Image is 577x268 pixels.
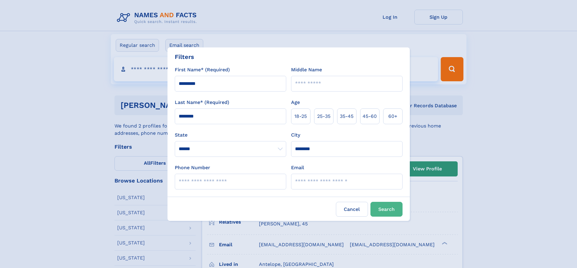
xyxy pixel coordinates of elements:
[291,66,322,73] label: Middle Name
[175,164,210,171] label: Phone Number
[363,113,377,120] span: 45‑60
[294,113,307,120] span: 18‑25
[291,164,304,171] label: Email
[175,99,229,106] label: Last Name* (Required)
[291,99,300,106] label: Age
[175,52,194,61] div: Filters
[340,113,353,120] span: 35‑45
[291,131,300,139] label: City
[317,113,330,120] span: 25‑35
[370,202,403,217] button: Search
[175,131,286,139] label: State
[388,113,397,120] span: 60+
[175,66,230,73] label: First Name* (Required)
[336,202,368,217] label: Cancel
